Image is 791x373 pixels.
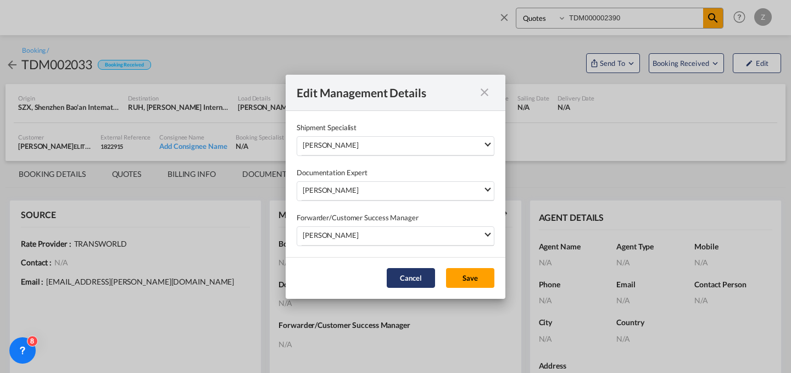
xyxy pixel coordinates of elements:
div: [PERSON_NAME] [303,230,483,241]
div: [PERSON_NAME] [303,140,483,151]
div: Edit Management Details [297,86,475,99]
label: Shipment Specialist [297,122,494,133]
body: Editor, editor2 [11,11,221,23]
md-dialog: Shipment SpecialistSelect Shipment ... [286,75,505,299]
button: Cancel [387,268,435,288]
md-select: Select Documentation Expert: Mohammed Shahil mohammed.shahil@transworld.com [297,181,494,201]
div: [PERSON_NAME] [303,185,483,196]
md-select: Select Shipment Specialist: Mohammed Shahil mohammed.shahil@transworld.com [297,136,494,156]
label: Documentation Expert [297,167,494,178]
button: Save [446,268,494,288]
md-icon: icon-close [478,86,491,99]
md-select: Select Forwarder/Customer Success Manager: Abdul Azeesabdul.azees@transworld.com [297,226,494,246]
label: Forwarder/Customer Success Manager [297,212,494,223]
